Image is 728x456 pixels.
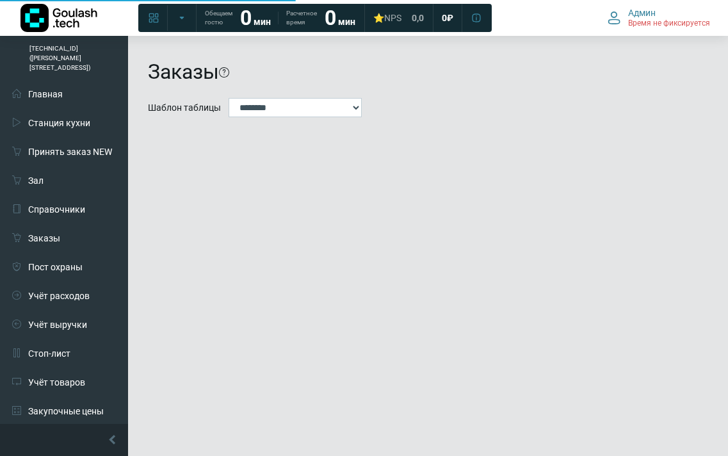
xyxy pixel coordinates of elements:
span: NPS [384,13,401,23]
span: Админ [628,7,656,19]
span: Обещаем гостю [205,9,232,27]
div: ⭐ [373,12,401,24]
span: ₽ [447,12,453,24]
i: На этой странице можно найти заказ, используя различные фильтры. Все пункты заполнять необязатель... [219,67,229,77]
strong: 0 [240,6,252,30]
span: 0 [442,12,447,24]
span: Время не фиксируется [628,19,710,29]
span: 0,0 [412,12,424,24]
span: мин [338,17,355,27]
a: Обещаем гостю 0 мин Расчетное время 0 мин [197,6,363,29]
button: Админ Время не фиксируется [600,4,718,31]
a: ⭐NPS 0,0 [366,6,432,29]
span: мин [254,17,271,27]
span: Расчетное время [286,9,317,27]
img: Логотип компании Goulash.tech [20,4,97,32]
h1: Заказы [148,60,219,84]
label: Шаблон таблицы [148,101,221,115]
a: 0 ₽ [434,6,461,29]
strong: 0 [325,6,336,30]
